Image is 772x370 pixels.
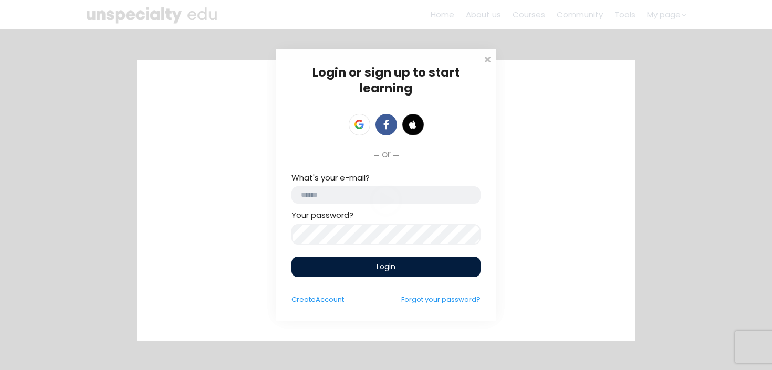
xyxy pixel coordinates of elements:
[316,294,344,304] span: Account
[312,64,460,97] span: Login or sign up to start learning
[382,147,391,161] span: or
[377,261,395,272] span: Login
[401,294,481,304] a: Forgot your password?
[291,294,344,304] a: CreateAccount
